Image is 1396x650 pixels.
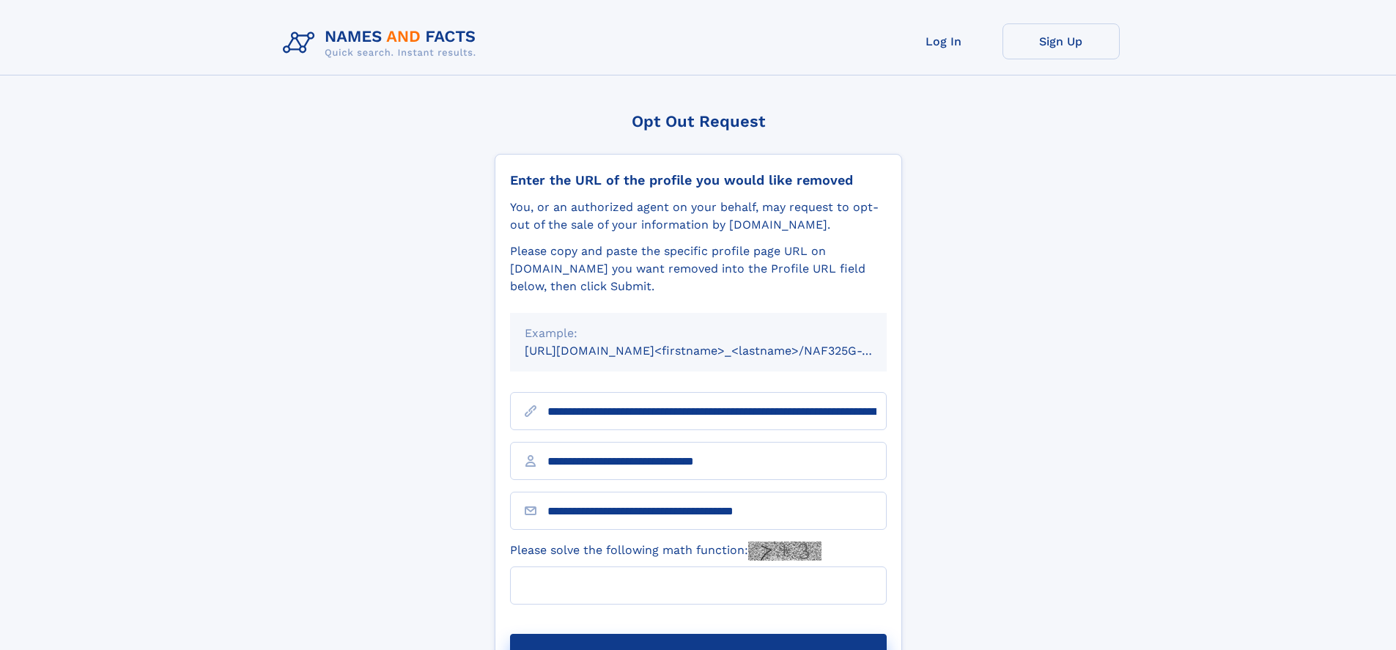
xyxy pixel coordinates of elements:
div: You, or an authorized agent on your behalf, may request to opt-out of the sale of your informatio... [510,199,887,234]
div: Please copy and paste the specific profile page URL on [DOMAIN_NAME] you want removed into the Pr... [510,243,887,295]
a: Sign Up [1002,23,1120,59]
div: Enter the URL of the profile you would like removed [510,172,887,188]
img: Logo Names and Facts [277,23,488,63]
label: Please solve the following math function: [510,542,821,561]
a: Log In [885,23,1002,59]
div: Example: [525,325,872,342]
small: [URL][DOMAIN_NAME]<firstname>_<lastname>/NAF325G-xxxxxxxx [525,344,915,358]
div: Opt Out Request [495,112,902,130]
